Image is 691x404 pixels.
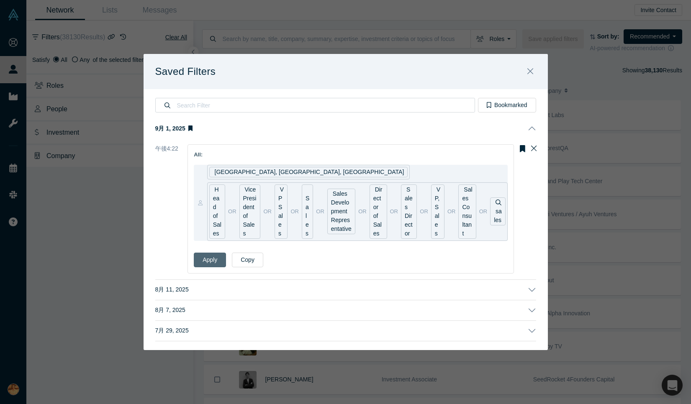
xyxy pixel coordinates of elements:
div: Sales Director [401,184,417,239]
div: Head of Sales [209,184,225,239]
h1: Saved Filters [155,63,231,80]
div: Sales [302,184,313,239]
span: 8月 11, 2025 [155,286,189,293]
span: 9月 1, 2025 [155,125,193,132]
span: or [390,207,398,216]
button: Bookmarked [478,98,536,113]
button: 9月 1, 2025 [155,118,536,138]
span: or [228,207,236,216]
span: All: [194,151,203,159]
span: 7月 29, 2025 [155,327,189,334]
span: or [479,207,488,216]
button: Close [521,63,539,81]
input: Search Filter [176,95,475,115]
button: Bookmark filter history entry [520,144,525,153]
span: or [420,207,428,216]
div: [GEOGRAPHIC_DATA], [GEOGRAPHIC_DATA], [GEOGRAPHIC_DATA] [209,167,408,177]
button: 8月 11, 2025 [155,280,536,300]
div: VP, Sales [431,184,444,239]
span: or [358,207,367,216]
div: Sales Development Representative [327,189,355,234]
button: 7月 29, 2025 [155,321,536,341]
span: 8月 7, 2025 [155,307,185,314]
button: Apply [194,253,226,267]
span: 午後4:22 [155,145,178,152]
button: Remove history entry [531,143,536,154]
span: or [290,207,299,216]
div: Sales Consultant [458,184,476,239]
button: 8月 7, 2025 [155,300,536,320]
div: sales [490,197,506,225]
div: Director of Sales [370,184,387,239]
span: or [316,207,324,216]
button: Copy [232,253,263,267]
div: Vice President of Sales [239,184,261,239]
span: or [447,207,456,216]
div: VP Sales [275,184,288,239]
span: or [263,207,272,216]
